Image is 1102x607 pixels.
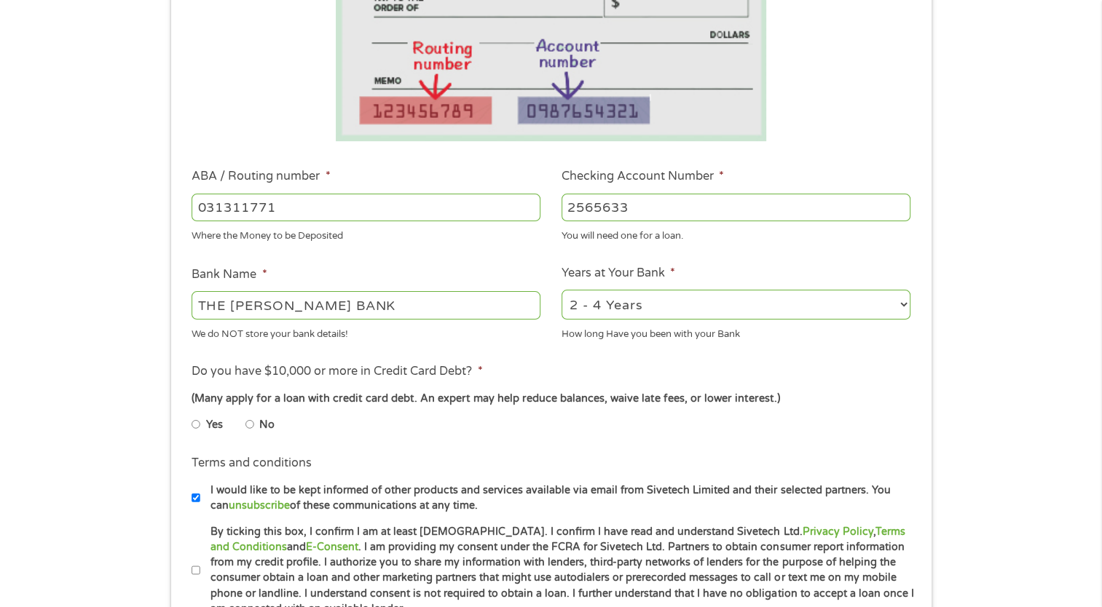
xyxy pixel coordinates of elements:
[210,525,905,553] a: Terms and Conditions
[192,456,312,471] label: Terms and conditions
[192,224,540,244] div: Where the Money to be Deposited
[259,417,275,433] label: No
[192,169,330,184] label: ABA / Routing number
[562,322,910,341] div: How long Have you been with your Bank
[192,322,540,341] div: We do NOT store your bank details!
[562,266,675,281] label: Years at Your Bank
[192,364,482,379] label: Do you have $10,000 or more in Credit Card Debt?
[562,194,910,221] input: 345634636
[192,194,540,221] input: 263177916
[206,417,223,433] label: Yes
[562,224,910,244] div: You will need one for a loan.
[229,499,290,512] a: unsubscribe
[562,169,724,184] label: Checking Account Number
[306,541,358,553] a: E-Consent
[802,525,873,538] a: Privacy Policy
[192,267,267,282] label: Bank Name
[200,483,915,514] label: I would like to be kept informed of other products and services available via email from Sivetech...
[192,391,910,407] div: (Many apply for a loan with credit card debt. An expert may help reduce balances, waive late fees...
